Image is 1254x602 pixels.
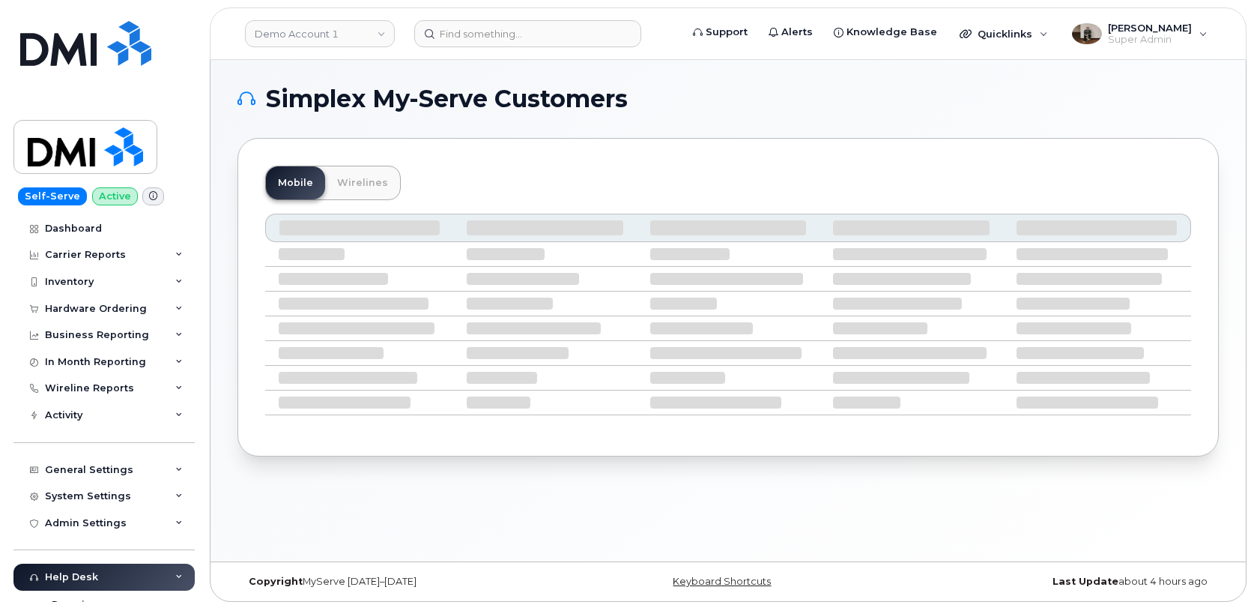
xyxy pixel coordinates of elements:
span: Simplex My-Serve Customers [266,88,628,110]
strong: Copyright [249,576,303,587]
div: MyServe [DATE]–[DATE] [237,576,565,588]
div: about 4 hours ago [891,576,1219,588]
a: Keyboard Shortcuts [673,576,771,587]
strong: Last Update [1052,576,1118,587]
a: Wirelines [325,166,400,199]
a: Mobile [266,166,325,199]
